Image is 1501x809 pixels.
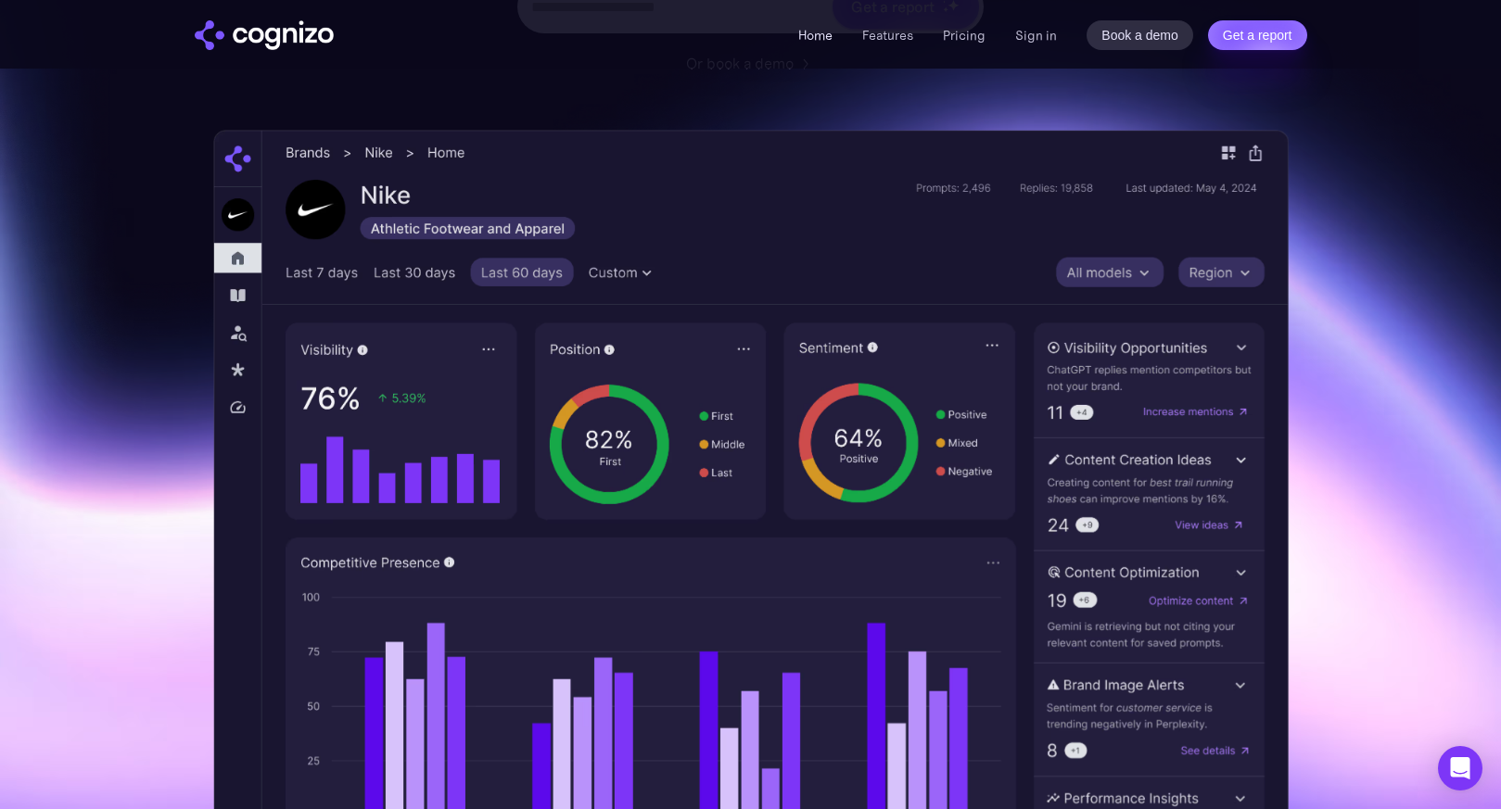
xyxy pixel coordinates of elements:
div: Open Intercom Messenger [1438,746,1482,790]
img: cognizo logo [195,20,334,50]
a: Pricing [943,27,986,44]
a: Get a report [1208,20,1307,50]
a: home [195,20,334,50]
a: Sign in [1015,24,1057,46]
a: Book a demo [1087,20,1193,50]
a: Home [798,27,833,44]
a: Features [862,27,913,44]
